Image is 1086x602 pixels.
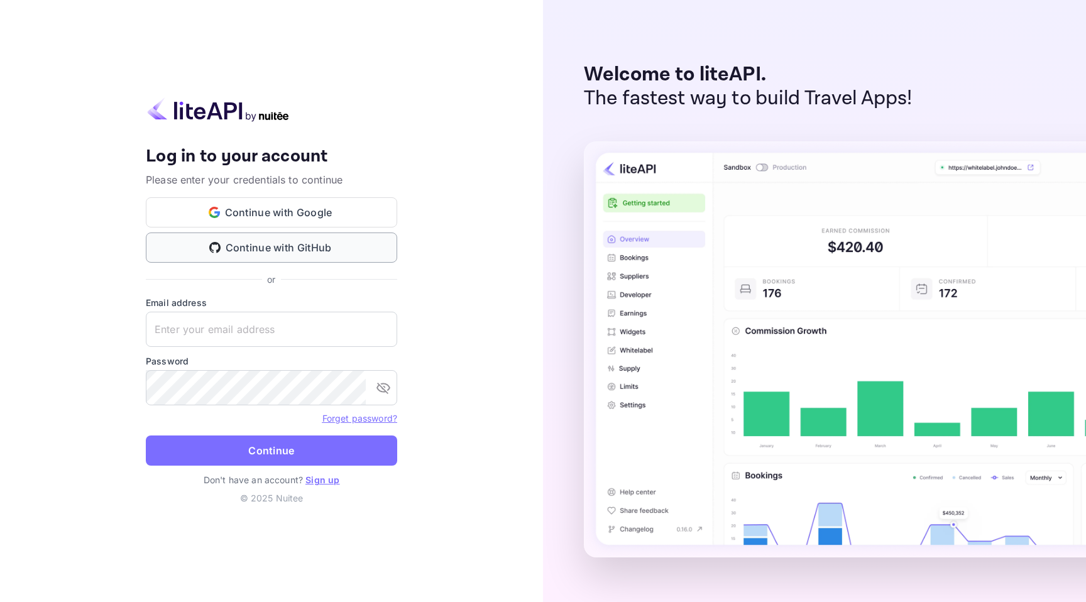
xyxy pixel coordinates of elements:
[267,273,275,286] p: or
[146,312,397,347] input: Enter your email address
[584,63,913,87] p: Welcome to liteAPI.
[146,197,397,227] button: Continue with Google
[322,413,397,424] a: Forget password?
[146,233,397,263] button: Continue with GitHub
[146,435,397,466] button: Continue
[146,491,397,505] p: © 2025 Nuitee
[146,97,290,122] img: liteapi
[146,296,397,309] label: Email address
[146,354,397,368] label: Password
[322,412,397,424] a: Forget password?
[371,375,396,400] button: toggle password visibility
[146,473,397,486] p: Don't have an account?
[146,146,397,168] h4: Log in to your account
[305,474,339,485] a: Sign up
[584,87,913,111] p: The fastest way to build Travel Apps!
[146,172,397,187] p: Please enter your credentials to continue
